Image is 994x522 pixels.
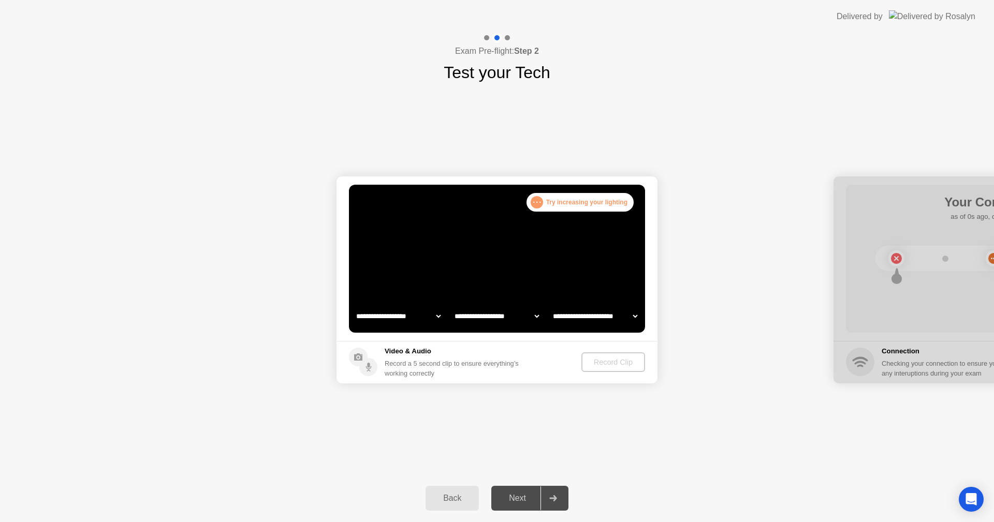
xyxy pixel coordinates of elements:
select: Available microphones [551,306,639,326]
div: . . . [531,196,543,208]
div: Try increasing your lighting [527,193,634,212]
button: Next [491,486,568,511]
div: Back [429,494,476,503]
div: Next [494,494,540,503]
button: Record Clip [581,352,645,372]
div: Delivered by [837,10,883,23]
img: Delivered by Rosalyn [889,10,975,22]
div: Record Clip [586,358,641,366]
h5: Video & Audio [385,346,523,356]
h4: Exam Pre-flight: [455,45,539,57]
div: Record a 5 second clip to ensure everything’s working correctly [385,359,523,378]
button: Back [426,486,479,511]
h1: Test your Tech [444,60,550,85]
div: Open Intercom Messenger [959,487,984,512]
b: Step 2 [514,47,539,55]
select: Available cameras [354,306,443,326]
select: Available speakers [452,306,541,326]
